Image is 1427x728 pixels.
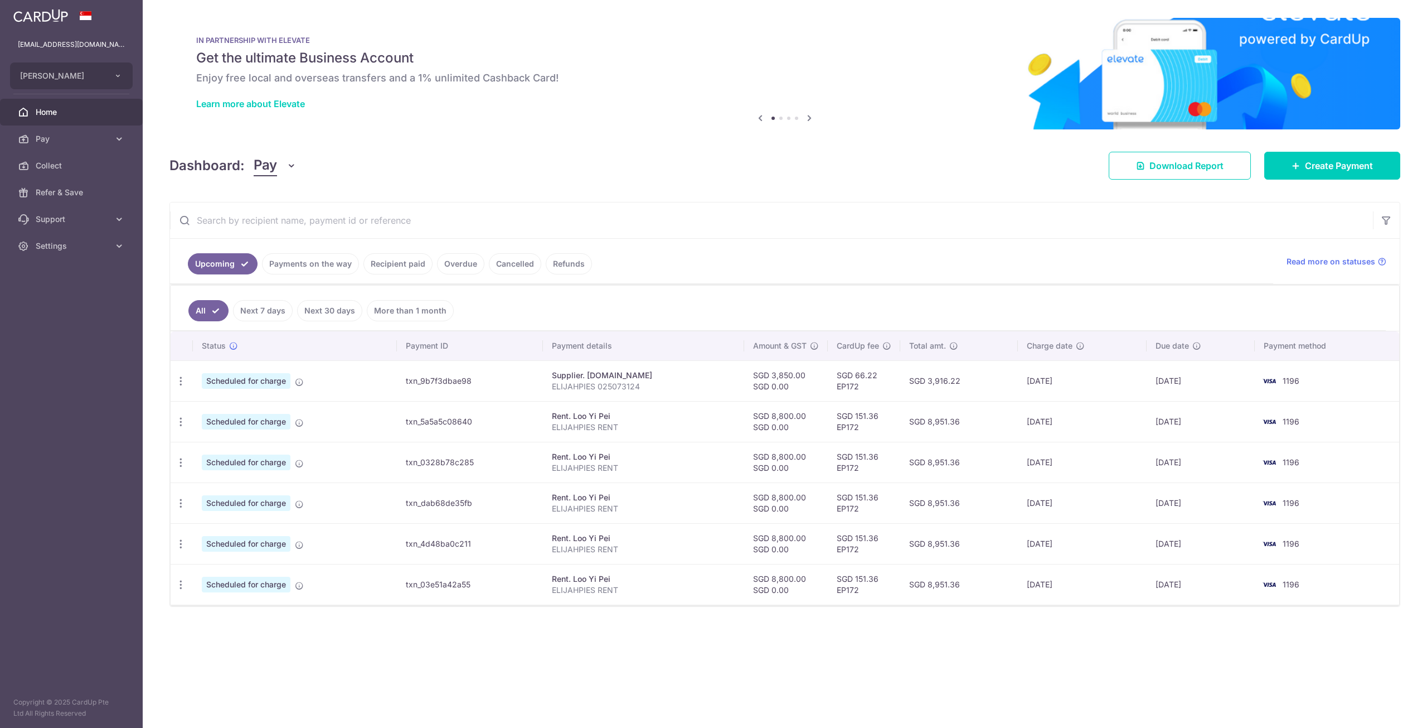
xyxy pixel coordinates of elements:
span: Total amt. [909,340,946,351]
td: [DATE] [1147,360,1255,401]
p: ELIJAHPIES RENT [552,544,735,555]
span: Pay [36,133,109,144]
h5: Get the ultimate Business Account [196,49,1373,67]
td: SGD 3,916.22 [900,360,1018,401]
img: Bank Card [1258,415,1280,428]
a: All [188,300,229,321]
td: SGD 8,800.00 SGD 0.00 [744,523,828,564]
td: SGD 8,951.36 [900,564,1018,605]
span: Due date [1156,340,1189,351]
a: Upcoming [188,253,258,274]
img: Bank Card [1258,374,1280,388]
td: SGD 3,850.00 SGD 0.00 [744,360,828,401]
div: Rent. Loo Yi Pei [552,533,735,544]
span: 1196 [1283,539,1299,548]
img: Renovation banner [169,18,1400,129]
a: Cancelled [489,253,541,274]
span: Collect [36,160,109,171]
a: Payments on the way [262,253,359,274]
td: SGD 8,800.00 SGD 0.00 [744,483,828,523]
span: 1196 [1283,376,1299,385]
img: Bank Card [1258,537,1280,551]
span: Status [202,340,226,351]
td: txn_9b7f3dbae98 [397,360,543,401]
td: SGD 151.36 EP172 [828,564,900,605]
td: txn_5a5a5c08640 [397,401,543,442]
td: [DATE] [1018,442,1147,483]
td: [DATE] [1018,564,1147,605]
a: Learn more about Elevate [196,98,305,109]
a: Refunds [546,253,592,274]
td: [DATE] [1018,401,1147,442]
span: Scheduled for charge [202,414,290,430]
th: Payment details [543,331,744,360]
a: Create Payment [1264,152,1400,180]
img: Bank Card [1258,456,1280,469]
td: [DATE] [1147,523,1255,564]
span: 1196 [1283,457,1299,467]
span: CardUp fee [837,340,879,351]
h6: Enjoy free local and overseas transfers and a 1% unlimited Cashback Card! [196,71,1373,85]
span: Create Payment [1305,159,1373,172]
span: Refer & Save [36,187,109,198]
td: txn_dab68de35fb [397,483,543,523]
span: 1196 [1283,580,1299,589]
a: Next 7 days [233,300,293,321]
button: Pay [254,155,297,176]
input: Search by recipient name, payment id or reference [170,203,1373,238]
td: [DATE] [1147,442,1255,483]
span: Scheduled for charge [202,455,290,470]
span: Scheduled for charge [202,536,290,552]
td: SGD 8,800.00 SGD 0.00 [744,401,828,442]
td: SGD 8,951.36 [900,401,1018,442]
p: [EMAIL_ADDRESS][DOMAIN_NAME] [18,39,125,50]
p: ELIJAHPIES RENT [552,503,735,514]
h4: Dashboard: [169,156,245,176]
img: CardUp [13,9,68,22]
span: 1196 [1283,417,1299,426]
td: [DATE] [1147,483,1255,523]
div: Rent. Loo Yi Pei [552,411,735,422]
td: SGD 8,951.36 [900,442,1018,483]
td: SGD 151.36 EP172 [828,401,900,442]
td: SGD 8,800.00 SGD 0.00 [744,564,828,605]
a: Recipient paid [363,253,433,274]
span: 1196 [1283,498,1299,508]
td: [DATE] [1018,360,1147,401]
p: ELIJAHPIES 025073124 [552,381,735,392]
span: Pay [254,155,277,176]
span: [PERSON_NAME] [20,70,103,81]
div: Rent. Loo Yi Pei [552,492,735,503]
a: Overdue [437,253,484,274]
a: Download Report [1109,152,1251,180]
div: Rent. Loo Yi Pei [552,573,735,585]
td: txn_03e51a42a55 [397,564,543,605]
img: Bank Card [1258,496,1280,510]
td: SGD 151.36 EP172 [828,523,900,564]
td: SGD 8,800.00 SGD 0.00 [744,442,828,483]
span: Read more on statuses [1287,256,1375,267]
th: Payment method [1255,331,1399,360]
p: ELIJAHPIES RENT [552,585,735,596]
div: Supplier. [DOMAIN_NAME] [552,370,735,381]
span: Charge date [1027,340,1072,351]
span: Scheduled for charge [202,495,290,511]
td: [DATE] [1018,483,1147,523]
span: Settings [36,240,109,252]
td: SGD 66.22 EP172 [828,360,900,401]
p: ELIJAHPIES RENT [552,462,735,474]
span: Download Report [1149,159,1224,172]
button: [PERSON_NAME] [10,62,133,89]
span: Scheduled for charge [202,373,290,389]
span: Home [36,107,109,118]
td: txn_0328b78c285 [397,442,543,483]
div: Rent. Loo Yi Pei [552,451,735,462]
td: SGD 8,951.36 [900,483,1018,523]
span: Amount & GST [753,340,807,351]
img: Bank Card [1258,578,1280,591]
p: IN PARTNERSHIP WITH ELEVATE [196,36,1373,45]
td: SGD 8,951.36 [900,523,1018,564]
th: Payment ID [397,331,543,360]
p: ELIJAHPIES RENT [552,422,735,433]
td: [DATE] [1147,564,1255,605]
